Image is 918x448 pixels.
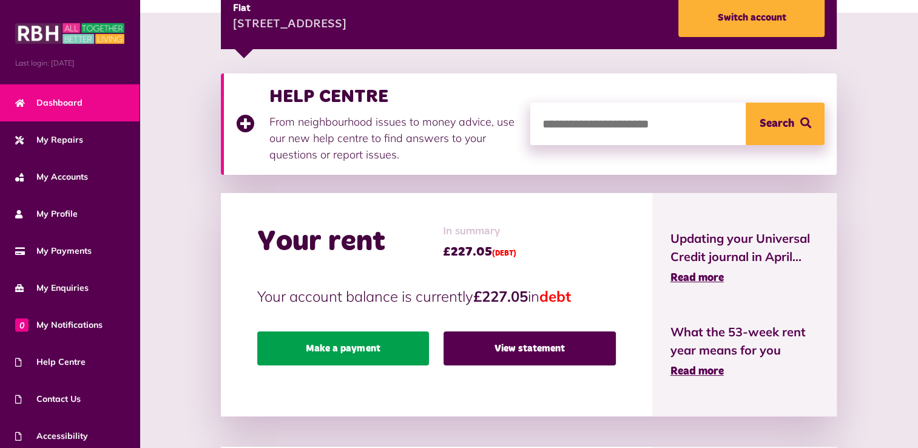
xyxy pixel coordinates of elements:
p: From neighbourhood issues to money advice, use our new help centre to find answers to your questi... [269,114,518,163]
span: 0 [15,318,29,331]
span: My Enquiries [15,282,89,294]
span: What the 53-week rent year means for you [670,323,819,359]
p: Your account balance is currently in [257,285,616,307]
span: Updating your Universal Credit journal in April... [670,229,819,266]
div: Flat [233,1,346,16]
span: My Accounts [15,171,88,183]
span: Read more [670,366,724,377]
span: My Profile [15,208,78,220]
span: In summary [443,223,516,240]
span: Last login: [DATE] [15,58,124,69]
h2: Your rent [257,225,385,260]
button: Search [746,103,825,145]
span: Dashboard [15,97,83,109]
div: [STREET_ADDRESS] [233,16,346,34]
a: What the 53-week rent year means for you Read more [670,323,819,380]
span: (DEBT) [492,250,516,257]
span: My Payments [15,245,92,257]
a: Make a payment [257,331,430,365]
h3: HELP CENTRE [269,86,518,107]
span: Contact Us [15,393,81,406]
span: My Notifications [15,319,103,331]
a: View statement [444,331,616,365]
span: Accessibility [15,430,88,443]
span: Search [760,103,794,145]
span: debt [539,287,571,305]
img: MyRBH [15,21,124,46]
span: My Repairs [15,134,83,146]
span: Help Centre [15,356,86,368]
span: £227.05 [443,243,516,261]
strong: £227.05 [473,287,528,305]
a: Updating your Universal Credit journal in April... Read more [670,229,819,287]
span: Read more [670,273,724,283]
